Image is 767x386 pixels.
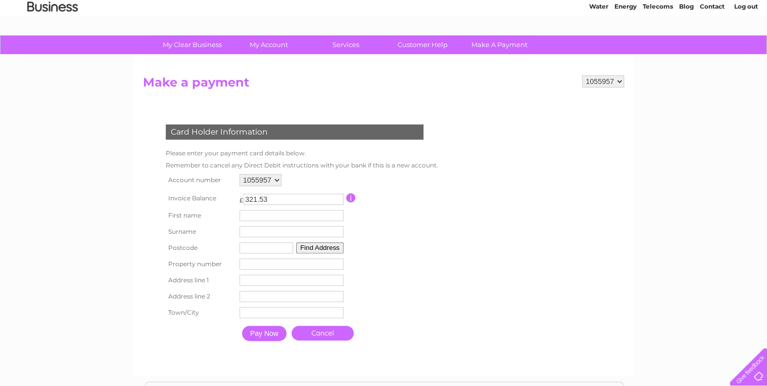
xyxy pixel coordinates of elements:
[679,43,694,51] a: Blog
[304,35,388,54] a: Services
[163,171,237,189] th: Account number
[163,224,237,240] th: Surname
[166,124,423,140] div: Card Holder Information
[163,305,237,321] th: Town/City
[163,240,237,256] th: Postcode
[458,35,541,54] a: Make A Payment
[163,159,441,171] td: Remember to cancel any Direct Debit instructions with your bank if this is a new account.
[151,35,234,54] a: My Clear Business
[296,242,344,253] button: Find Address
[700,43,725,51] a: Contact
[292,326,354,340] a: Cancel
[346,193,356,202] input: Information
[643,43,673,51] a: Telecoms
[381,35,464,54] a: Customer Help
[163,256,237,272] th: Property number
[163,189,237,207] th: Invoice Balance
[143,75,624,95] h2: Make a payment
[163,207,237,224] th: First name
[239,191,244,204] td: £
[163,147,441,159] td: Please enter your payment card details below.
[614,43,637,51] a: Energy
[163,272,237,288] th: Address line 1
[589,43,608,51] a: Water
[227,35,311,54] a: My Account
[242,326,286,341] input: Pay Now
[27,26,78,57] img: logo.png
[163,288,237,305] th: Address line 2
[146,6,623,49] div: Clear Business is a trading name of Verastar Limited (registered in [GEOGRAPHIC_DATA] No. 3667643...
[734,43,757,51] a: Log out
[577,5,646,18] a: 0333 014 3131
